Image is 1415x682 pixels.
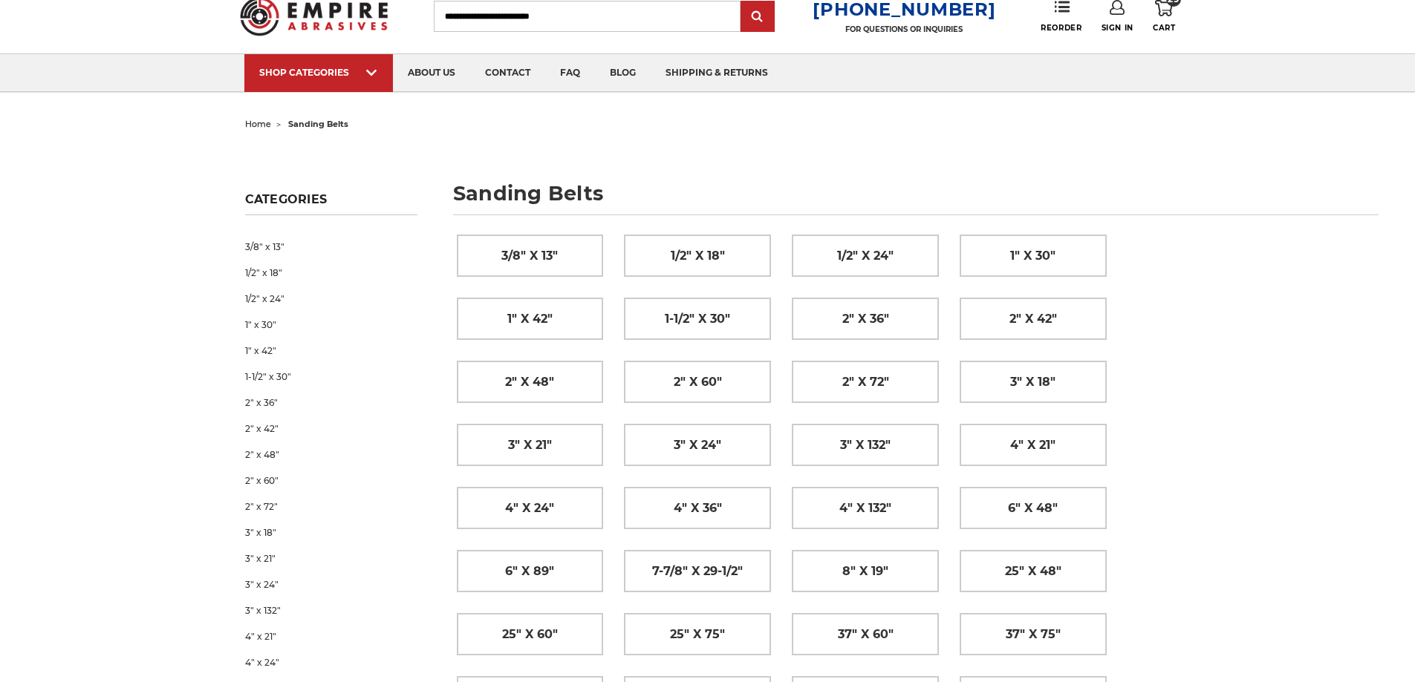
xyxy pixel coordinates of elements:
a: 3/8" x 13" [458,235,603,276]
span: Sign In [1102,23,1133,33]
a: blog [595,54,651,92]
span: 1-1/2" x 30" [665,306,730,332]
span: 3" x 21" [508,433,552,458]
a: 3" x 132" [793,424,938,465]
a: 8" x 19" [793,551,938,591]
span: 37" x 60" [838,622,894,647]
span: 25" x 48" [1005,559,1061,584]
p: FOR QUESTIONS OR INQUIRIES [813,24,995,34]
a: shipping & returns [651,54,783,92]
a: faq [545,54,595,92]
a: 4" x 21" [245,623,417,649]
span: 6" x 89" [505,559,554,584]
span: 3" x 18" [1010,370,1055,395]
a: 4" x 21" [960,424,1106,465]
span: 4" x 36" [674,496,722,521]
a: 1" x 30" [960,235,1106,276]
a: 2" x 72" [793,361,938,402]
a: 3" x 132" [245,597,417,623]
a: 3" x 21" [245,545,417,571]
a: home [245,119,271,129]
span: 2" x 36" [842,306,889,332]
a: 3" x 21" [458,424,603,465]
a: 4" x 132" [793,488,938,528]
span: 4" x 21" [1010,433,1055,458]
a: 7-7/8" x 29-1/2" [625,551,770,591]
a: about us [393,54,470,92]
a: 6" x 48" [960,488,1106,528]
span: 2" x 72" [842,370,889,395]
input: Submit [743,2,772,32]
a: 25" x 60" [458,614,603,655]
a: 25" x 75" [625,614,770,655]
a: 1/2" x 18" [625,235,770,276]
span: 37" x 75" [1006,622,1061,647]
a: 3" x 24" [625,424,770,465]
a: 4" x 24" [458,488,603,528]
span: Reorder [1041,23,1081,33]
a: 2" x 36" [245,390,417,416]
a: 1" x 30" [245,312,417,338]
a: 37" x 75" [960,614,1106,655]
a: 1-1/2" x 30" [625,298,770,339]
a: 25" x 48" [960,551,1106,591]
a: 1" x 42" [245,338,417,364]
a: 1-1/2" x 30" [245,364,417,390]
a: 6" x 89" [458,551,603,591]
span: 2" x 42" [1009,306,1057,332]
h5: Categories [245,192,417,215]
a: 2" x 60" [625,361,770,402]
a: 3/8" x 13" [245,234,417,260]
span: 2" x 48" [505,370,554,395]
span: Cart [1153,23,1175,33]
a: 2" x 42" [960,298,1106,339]
span: 8" x 19" [842,559,888,584]
a: 37" x 60" [793,614,938,655]
span: 7-7/8" x 29-1/2" [652,559,743,584]
span: 3" x 24" [674,433,721,458]
a: 4" x 24" [245,649,417,675]
a: 2" x 60" [245,468,417,494]
a: 2" x 48" [245,442,417,468]
span: 1/2" x 18" [671,243,725,269]
a: 3" x 24" [245,571,417,597]
a: 2" x 72" [245,494,417,519]
a: 1/2" x 18" [245,260,417,286]
span: 3/8" x 13" [501,243,558,269]
a: 2" x 42" [245,416,417,442]
span: 3" x 132" [840,433,891,458]
div: SHOP CATEGORIES [259,67,378,78]
a: 1/2" x 24" [793,235,938,276]
a: 4" x 36" [625,488,770,528]
a: 3" x 18" [960,361,1106,402]
span: 2" x 60" [674,370,722,395]
a: 2" x 36" [793,298,938,339]
span: sanding belts [288,119,348,129]
a: 3" x 18" [245,519,417,545]
span: 4" x 132" [839,496,891,521]
a: contact [470,54,545,92]
a: 1" x 42" [458,298,603,339]
span: 4" x 24" [505,496,554,521]
span: 6" x 48" [1008,496,1058,521]
a: 2" x 48" [458,361,603,402]
span: 1/2" x 24" [837,243,894,269]
a: 1/2" x 24" [245,286,417,312]
span: 1" x 30" [1010,243,1055,269]
span: 25" x 75" [670,622,725,647]
h1: sanding belts [453,183,1379,215]
span: 25" x 60" [502,622,558,647]
span: 1" x 42" [507,306,553,332]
